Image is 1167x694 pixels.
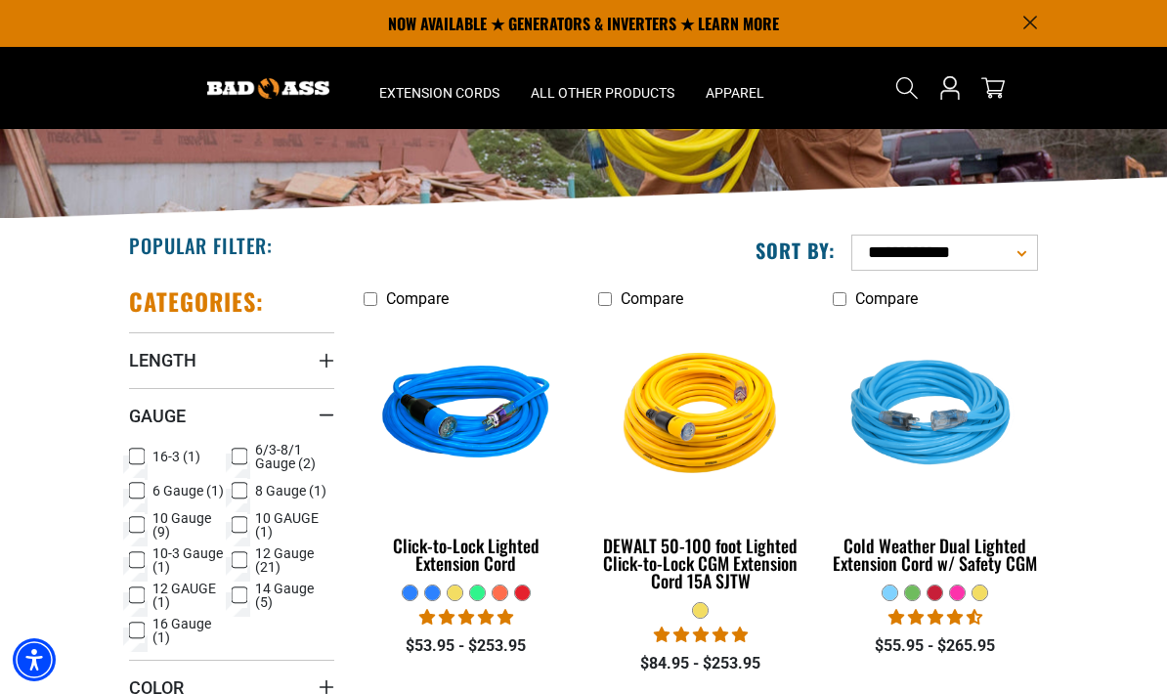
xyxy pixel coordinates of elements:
[255,546,326,574] span: 12 Gauge (21)
[621,289,683,308] span: Compare
[756,238,836,263] label: Sort by:
[129,349,196,371] span: Length
[129,286,264,317] h2: Categories:
[152,484,224,498] span: 6 Gauge (1)
[934,47,966,129] a: Open this option
[654,626,748,644] span: 4.84 stars
[690,47,780,129] summary: Apparel
[386,289,449,308] span: Compare
[255,443,326,470] span: 6/3-8/1 Gauge (2)
[364,318,569,584] a: blue Click-to-Lock Lighted Extension Cord
[13,638,56,681] div: Accessibility Menu
[129,405,186,427] span: Gauge
[531,84,674,102] span: All Other Products
[515,47,690,129] summary: All Other Products
[364,634,569,658] div: $53.95 - $253.95
[891,72,923,104] summary: Search
[255,582,326,609] span: 14 Gauge (5)
[833,634,1038,658] div: $55.95 - $265.95
[255,511,326,539] span: 10 GAUGE (1)
[364,537,569,572] div: Click-to-Lock Lighted Extension Cord
[419,608,513,627] span: 4.87 stars
[598,318,803,601] a: DEWALT 50-100 foot Lighted Click-to-Lock CGM Extension Cord 15A SJTW
[129,233,273,258] h2: Popular Filter:
[129,388,334,443] summary: Gauge
[598,537,803,589] div: DEWALT 50-100 foot Lighted Click-to-Lock CGM Extension Cord 15A SJTW
[152,511,224,539] span: 10 Gauge (9)
[255,484,326,498] span: 8 Gauge (1)
[706,84,764,102] span: Apparel
[855,289,918,308] span: Compare
[152,450,200,463] span: 16-3 (1)
[129,332,334,387] summary: Length
[833,537,1038,572] div: Cold Weather Dual Lighted Extension Cord w/ Safety CGM
[379,84,499,102] span: Extension Cords
[977,76,1009,100] a: cart
[152,546,224,574] span: 10-3 Gauge (1)
[207,78,329,99] img: Bad Ass Extension Cords
[364,47,515,129] summary: Extension Cords
[152,617,224,644] span: 16 Gauge (1)
[361,321,572,510] img: blue
[833,318,1038,584] a: Light Blue Cold Weather Dual Lighted Extension Cord w/ Safety CGM
[888,608,982,627] span: 4.62 stars
[152,582,224,609] span: 12 GAUGE (1)
[598,652,803,675] div: $84.95 - $253.95
[830,321,1041,510] img: Light Blue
